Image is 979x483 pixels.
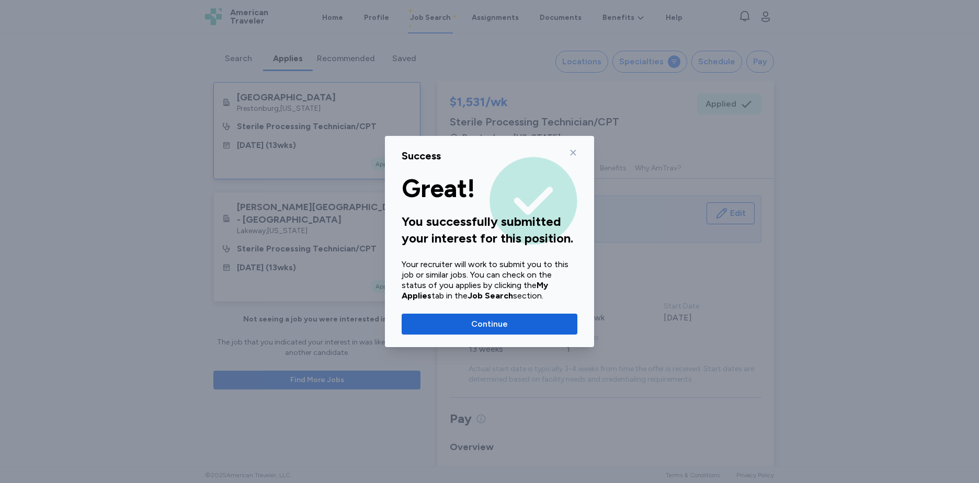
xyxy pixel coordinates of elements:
[402,314,577,335] button: Continue
[471,318,508,330] span: Continue
[402,280,548,301] strong: My Applies
[402,148,441,163] div: Success
[402,259,577,301] div: Your recruiter will work to submit you to this job or similar jobs. You can check on the status o...
[402,176,577,201] div: Great!
[468,291,513,301] strong: Job Search
[402,213,577,247] div: You successfully submitted your interest for this position.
